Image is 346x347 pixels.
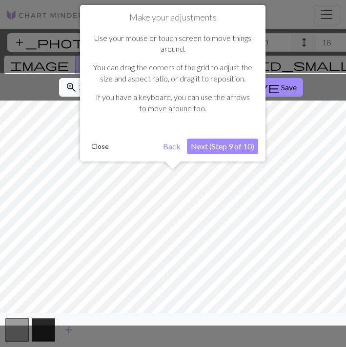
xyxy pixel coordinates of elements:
[159,139,184,154] button: Back
[87,139,113,154] button: Close
[87,12,258,23] h1: Make your adjustments
[92,33,253,55] p: Use your mouse or touch screen to move things around.
[187,139,258,154] button: Next (Step 9 of 10)
[80,5,265,162] div: Make your adjustments
[92,92,253,114] p: If you have a keyboard, you can use the arrows to move around too.
[92,62,253,84] p: You can drag the corners of the grid to adjust the size and aspect ratio, or drag it to reposition.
